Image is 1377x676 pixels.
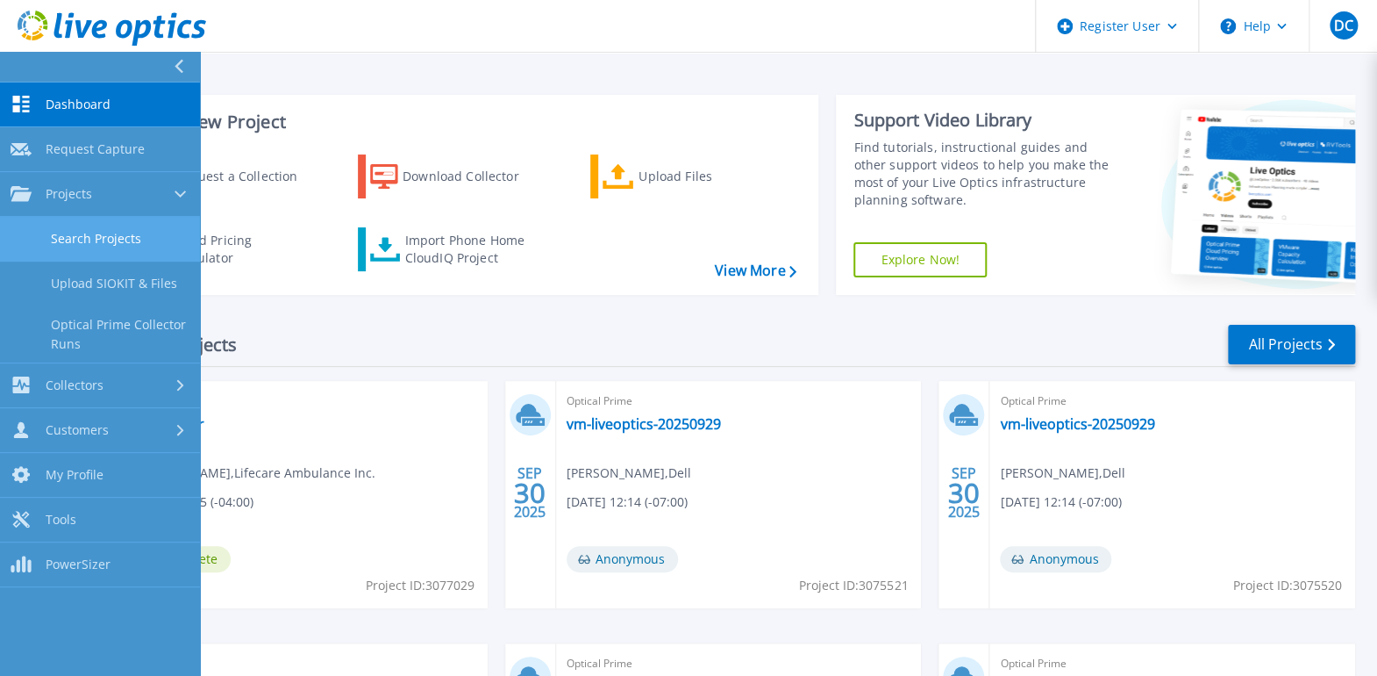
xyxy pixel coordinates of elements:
[125,112,796,132] h3: Start a New Project
[1000,654,1345,673] span: Optical Prime
[514,485,546,500] span: 30
[1000,464,1124,483] span: [PERSON_NAME] , Dell
[1000,546,1111,572] span: Anonymous
[132,654,477,673] span: Optical Prime
[1000,415,1154,433] a: vm-liveoptics-20250929
[1228,325,1355,364] a: All Projects
[639,159,779,194] div: Upload Files
[125,155,320,198] a: Request a Collection
[358,155,553,198] a: Download Collector
[172,232,312,267] div: Cloud Pricing Calculator
[46,378,103,393] span: Collectors
[853,109,1115,132] div: Support Video Library
[567,392,911,411] span: Optical Prime
[132,464,375,483] span: [PERSON_NAME] , Lifecare Ambulance Inc.
[46,186,92,202] span: Projects
[46,141,145,157] span: Request Capture
[46,467,103,483] span: My Profile
[947,461,981,525] div: SEP 2025
[46,97,111,112] span: Dashboard
[405,232,542,267] div: Import Phone Home CloudIQ Project
[46,557,111,572] span: PowerSizer
[853,139,1115,209] div: Find tutorials, instructional guides and other support videos to help you make the most of your L...
[715,262,796,279] a: View More
[590,155,786,198] a: Upload Files
[1000,493,1121,512] span: [DATE] 12:14 (-07:00)
[567,546,678,572] span: Anonymous
[567,415,721,433] a: vm-liveoptics-20250929
[46,512,76,528] span: Tools
[1333,18,1352,32] span: DC
[403,159,543,194] div: Download Collector
[567,493,688,512] span: [DATE] 12:14 (-07:00)
[1233,576,1342,595] span: Project ID: 3075520
[567,464,691,483] span: [PERSON_NAME] , Dell
[948,485,980,500] span: 30
[175,159,315,194] div: Request a Collection
[366,576,474,595] span: Project ID: 3077029
[46,422,109,438] span: Customers
[513,461,546,525] div: SEP 2025
[853,242,987,277] a: Explore Now!
[132,392,477,411] span: Optical Prime
[567,654,911,673] span: Optical Prime
[125,227,320,271] a: Cloud Pricing Calculator
[1000,392,1345,411] span: Optical Prime
[799,576,908,595] span: Project ID: 3075521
